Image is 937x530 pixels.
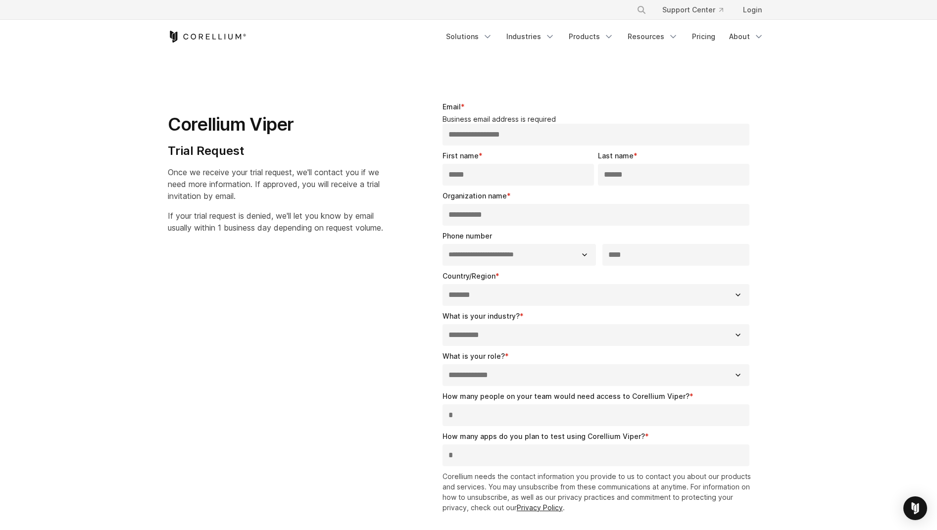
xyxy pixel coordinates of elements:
span: Once we receive your trial request, we'll contact you if we need more information. If approved, y... [168,167,380,201]
p: Corellium needs the contact information you provide to us to contact you about our products and s... [443,471,754,513]
a: Privacy Policy [517,503,563,512]
a: About [723,28,770,46]
button: Search [633,1,650,19]
a: Resources [622,28,684,46]
span: How many people on your team would need access to Corellium Viper? [443,392,690,400]
div: Open Intercom Messenger [903,496,927,520]
span: First name [443,151,479,160]
h1: Corellium Viper [168,113,383,136]
span: Phone number [443,232,492,240]
span: Organization name [443,192,507,200]
span: What is your industry? [443,312,520,320]
legend: Business email address is required [443,115,754,124]
a: Products [563,28,620,46]
a: Solutions [440,28,498,46]
span: How many apps do you plan to test using Corellium Viper? [443,432,645,440]
div: Navigation Menu [625,1,770,19]
span: Last name [598,151,634,160]
span: What is your role? [443,352,505,360]
span: If your trial request is denied, we'll let you know by email usually within 1 business day depend... [168,211,383,233]
a: Industries [500,28,561,46]
span: Email [443,102,461,111]
a: Corellium Home [168,31,247,43]
div: Navigation Menu [440,28,770,46]
a: Login [735,1,770,19]
h4: Trial Request [168,144,383,158]
span: Country/Region [443,272,495,280]
a: Pricing [686,28,721,46]
a: Support Center [654,1,731,19]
